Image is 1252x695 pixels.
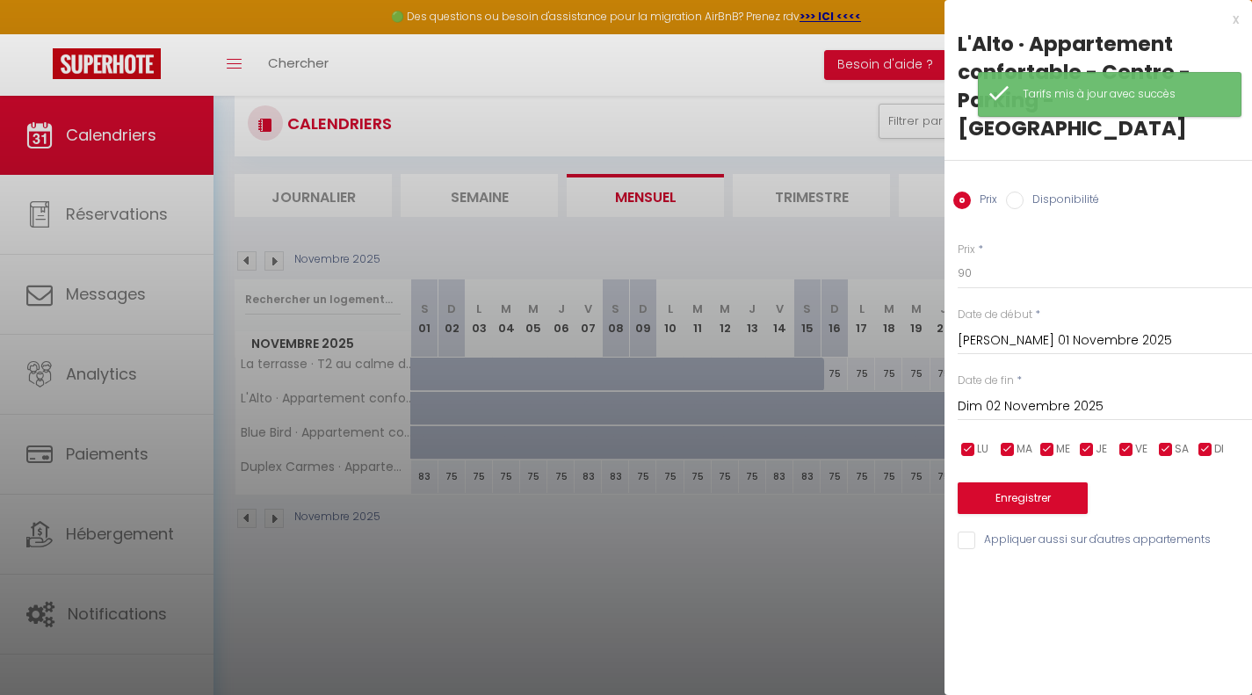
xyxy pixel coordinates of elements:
label: Prix [958,242,975,258]
span: JE [1096,441,1107,458]
button: Enregistrer [958,482,1088,514]
label: Disponibilité [1024,192,1099,211]
div: L'Alto · Appartement confortable - Centre - Parking - [GEOGRAPHIC_DATA] [958,30,1239,142]
span: LU [977,441,988,458]
label: Date de début [958,307,1032,323]
span: MA [1017,441,1032,458]
span: ME [1056,441,1070,458]
span: VE [1135,441,1147,458]
span: SA [1175,441,1189,458]
div: x [944,9,1239,30]
span: DI [1214,441,1224,458]
label: Prix [971,192,997,211]
div: Tarifs mis à jour avec succès [1023,86,1223,103]
label: Date de fin [958,373,1014,389]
